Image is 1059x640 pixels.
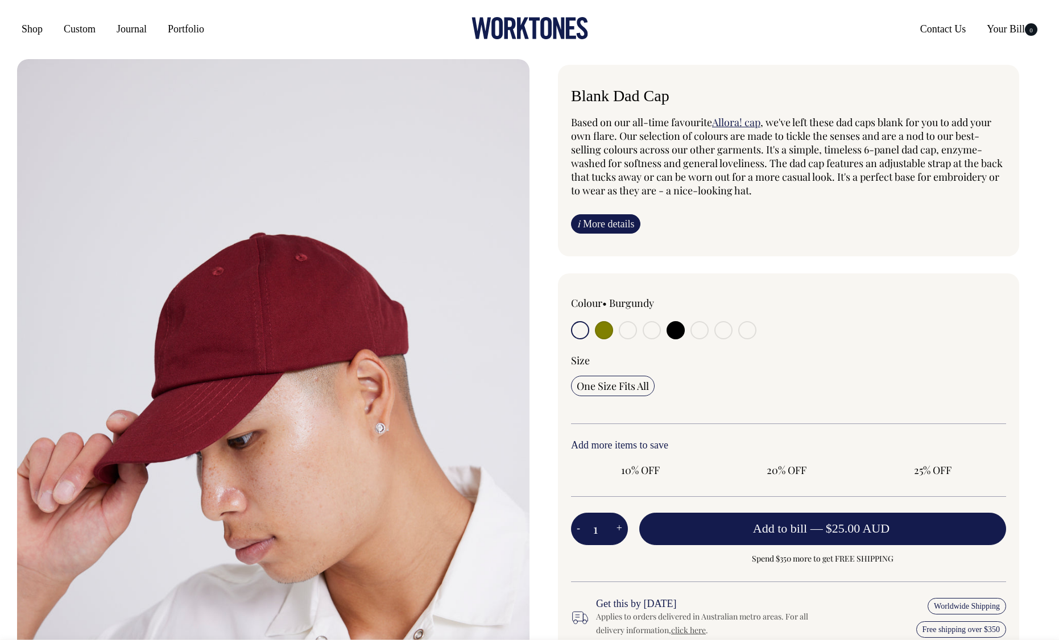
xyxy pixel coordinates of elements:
h6: Add more items to save [571,440,1006,451]
span: Based on our all-time favourite [571,115,712,129]
span: 25% OFF [869,463,997,477]
div: Colour [571,296,745,310]
button: - [571,518,586,541]
button: Add to bill —$25.00 AUD [639,513,1006,545]
a: Your Bill0 [982,19,1042,39]
span: i [577,218,580,230]
button: + [611,518,628,541]
span: — [810,521,892,535]
span: 0 [1025,23,1037,36]
span: 20% OFF [723,463,851,477]
input: 25% OFF [863,460,1003,480]
a: click here [671,625,706,635]
a: Shop [17,19,47,39]
h6: Get this by [DATE] [596,599,809,610]
label: Burgundy [609,296,654,310]
a: Journal [112,19,151,39]
span: , we've left these dad caps blank for you to add your own flare. Our selection of colours are mad... [571,115,1003,197]
span: Spend $350 more to get FREE SHIPPING [639,552,1006,566]
a: iMore details [571,214,640,234]
a: Allora! cap [712,115,760,129]
span: Add to bill [753,521,807,535]
a: Contact Us [916,19,971,39]
div: Size [571,354,1006,367]
input: 10% OFF [571,460,710,480]
span: • [602,296,607,310]
input: One Size Fits All [571,376,655,396]
a: Portfolio [163,19,209,39]
span: 10% OFF [577,463,705,477]
a: Custom [59,19,100,39]
div: Applies to orders delivered in Australian metro areas. For all delivery information, . [596,610,809,637]
h6: Blank Dad Cap [571,88,1006,105]
span: $25.00 AUD [826,521,890,535]
span: One Size Fits All [577,379,649,393]
input: 20% OFF [717,460,857,480]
